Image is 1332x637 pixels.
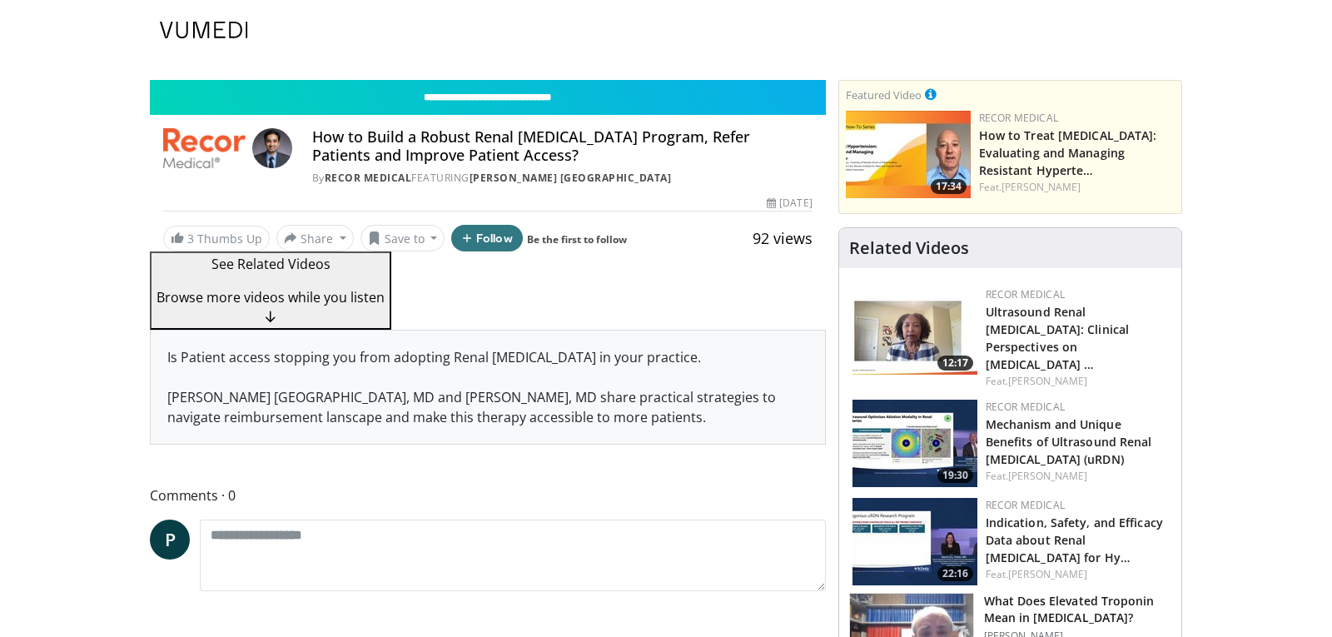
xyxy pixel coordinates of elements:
div: [DATE] [767,196,812,211]
p: See Related Videos [157,254,385,274]
a: Recor Medical [979,111,1058,125]
span: 3 [187,231,194,246]
a: [PERSON_NAME] [GEOGRAPHIC_DATA] [470,171,672,185]
a: Mechanism and Unique Benefits of Ultrasound Renal [MEDICAL_DATA] (uRDN) [986,416,1152,467]
img: db5eb954-b69d-40f8-a012-f5d3258e0349.150x105_q85_crop-smart_upscale.jpg [852,287,977,375]
a: 12:17 [852,287,977,375]
a: Recor Medical [986,287,1065,301]
a: 3 Thumbs Up [163,226,270,251]
a: How to Treat [MEDICAL_DATA]: Evaluating and Managing Resistant Hyperte… [979,127,1157,178]
a: 19:30 [852,400,977,487]
img: Recor Medical [163,128,246,168]
h4: How to Build a Robust Renal [MEDICAL_DATA] Program, Refer Patients and Improve Patient Access? [312,128,813,164]
button: See Related Videos Browse more videos while you listen [150,251,391,330]
span: 22:16 [937,566,973,581]
a: [PERSON_NAME] [1001,180,1081,194]
span: Comments 0 [150,485,826,506]
h3: Indication, Safety, and Efficacy Data about Renal Denervation for Hypertension Treatment? [986,513,1168,565]
div: Feat. [986,374,1168,389]
a: This is paid for by Recor Medical [925,85,937,103]
h3: Ultrasound Renal Denervation: Clinical Perspectives on Hypertension Management [986,302,1168,372]
h4: Related Videos [849,238,969,258]
a: Recor Medical [325,171,412,185]
div: Feat. [986,567,1168,582]
a: 22:16 [852,498,977,585]
a: [PERSON_NAME] [1008,567,1087,581]
div: Feat. [979,180,1175,195]
a: [PERSON_NAME] [1008,469,1087,483]
a: [PERSON_NAME] [1008,374,1087,388]
a: Indication, Safety, and Efficacy Data about Renal [MEDICAL_DATA] for Hy… [986,515,1163,565]
div: Feat. [986,469,1168,484]
img: 10cbd22e-c1e6-49ff-b90e-4507a8859fc1.jpg.150x105_q85_crop-smart_upscale.jpg [846,111,971,198]
img: VuMedi Logo [160,22,248,38]
button: Follow [451,225,523,251]
img: 38e111c5-0eb9-45e2-9ceb-6fb298bcbcb0.150x105_q85_crop-smart_upscale.jpg [852,498,977,585]
a: Ultrasound Renal [MEDICAL_DATA]: Clinical Perspectives on [MEDICAL_DATA] … [986,304,1129,372]
img: aeeb1721-fe05-4f47-8cbf-41fa20b26116.150x105_q85_crop-smart_upscale.jpg [852,400,977,487]
button: Share [276,225,354,251]
span: 92 views [753,228,813,248]
a: Be the first to follow [527,232,627,246]
div: Is Patient access stopping you from adopting Renal [MEDICAL_DATA] in your practice. [PERSON_NAME]... [151,331,825,444]
a: Recor Medical [986,498,1065,512]
span: 12:17 [937,356,973,371]
a: 17:34 [846,111,971,198]
span: Browse more videos while you listen [157,288,385,306]
a: Recor Medical [986,400,1065,414]
a: P [150,520,190,560]
span: 17:34 [931,179,967,194]
button: Save to [360,225,445,251]
div: By FEATURING [312,171,813,186]
small: Featured Video [846,87,922,102]
img: Avatar [252,128,292,168]
span: 19:30 [937,468,973,483]
h3: What Does Elevated Troponin Mean in [MEDICAL_DATA]? [984,593,1171,626]
h3: How to Treat Hypertension: Evaluating and Managing Resistant Hypertension [979,126,1175,178]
